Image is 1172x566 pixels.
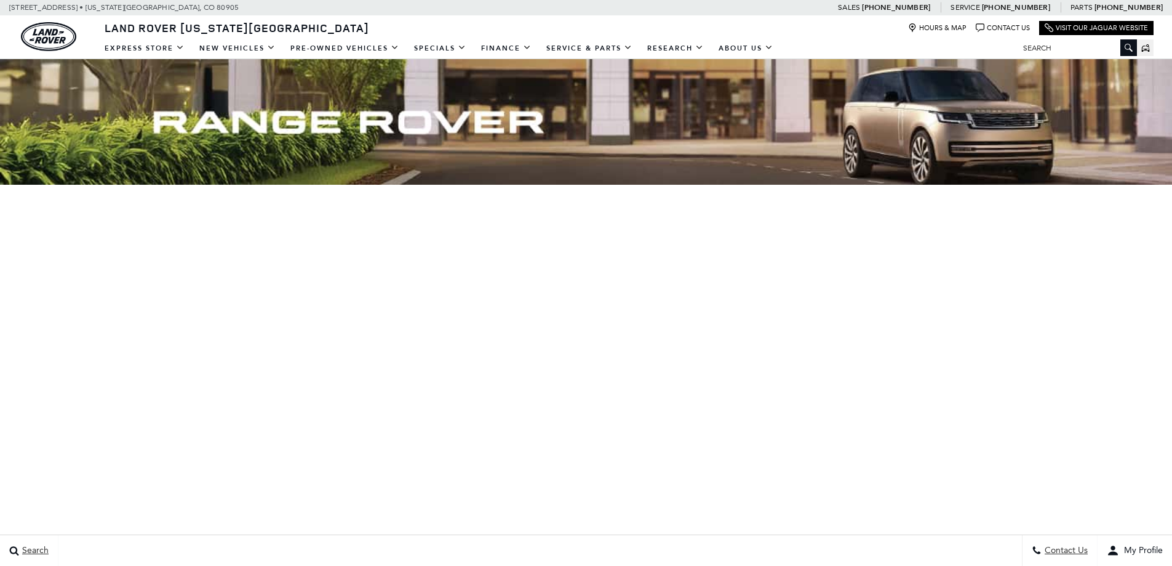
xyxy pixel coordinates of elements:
[283,38,407,59] a: Pre-Owned Vehicles
[1014,41,1137,55] input: Search
[21,22,76,51] img: Land Rover
[1042,546,1088,556] span: Contact Us
[1045,23,1148,33] a: Visit Our Jaguar Website
[97,20,377,35] a: Land Rover [US_STATE][GEOGRAPHIC_DATA]
[539,38,640,59] a: Service & Parts
[97,38,781,59] nav: Main Navigation
[21,22,76,51] a: land-rover
[1070,3,1093,12] span: Parts
[640,38,711,59] a: Research
[838,3,860,12] span: Sales
[19,546,49,556] span: Search
[474,38,539,59] a: Finance
[951,3,979,12] span: Service
[1119,546,1163,556] span: My Profile
[192,38,283,59] a: New Vehicles
[97,38,192,59] a: EXPRESS STORE
[407,38,474,59] a: Specials
[1098,535,1172,566] button: user-profile-menu
[711,38,781,59] a: About Us
[976,23,1030,33] a: Contact Us
[105,20,369,35] span: Land Rover [US_STATE][GEOGRAPHIC_DATA]
[862,2,930,12] a: [PHONE_NUMBER]
[908,23,967,33] a: Hours & Map
[9,3,239,12] a: [STREET_ADDRESS] • [US_STATE][GEOGRAPHIC_DATA], CO 80905
[1094,2,1163,12] a: [PHONE_NUMBER]
[982,2,1050,12] a: [PHONE_NUMBER]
